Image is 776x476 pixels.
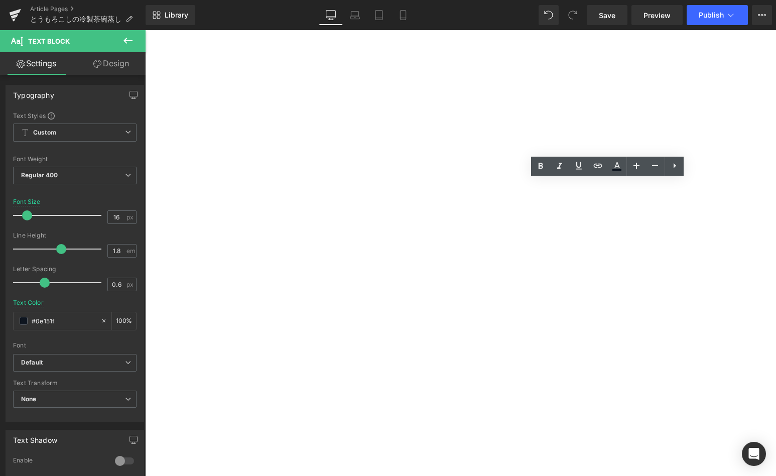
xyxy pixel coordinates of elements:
[165,11,188,20] span: Library
[539,5,559,25] button: Undo
[13,380,137,387] div: Text Transform
[21,171,58,179] b: Regular 400
[563,5,583,25] button: Redo
[126,281,135,288] span: px
[13,299,44,306] div: Text Color
[13,85,54,99] div: Typography
[13,111,137,120] div: Text Styles
[30,15,121,23] span: とうもろこしの冷製茶碗蒸し
[13,156,137,163] div: Font Weight
[599,10,615,21] span: Save
[13,266,137,273] div: Letter Spacing
[752,5,772,25] button: More
[21,395,37,403] b: None
[75,52,148,75] a: Design
[319,5,343,25] a: Desktop
[13,232,137,239] div: Line Height
[687,5,748,25] button: Publish
[112,312,136,330] div: %
[631,5,683,25] a: Preview
[28,37,70,45] span: Text Block
[33,129,56,137] b: Custom
[643,10,671,21] span: Preview
[30,5,146,13] a: Article Pages
[367,5,391,25] a: Tablet
[699,11,724,19] span: Publish
[32,315,96,326] input: Color
[742,442,766,466] div: Open Intercom Messenger
[343,5,367,25] a: Laptop
[126,214,135,220] span: px
[21,359,43,367] i: Default
[13,456,105,467] div: Enable
[391,5,415,25] a: Mobile
[126,248,135,254] span: em
[13,342,137,349] div: Font
[146,5,195,25] a: New Library
[13,430,57,444] div: Text Shadow
[13,198,41,205] div: Font Size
